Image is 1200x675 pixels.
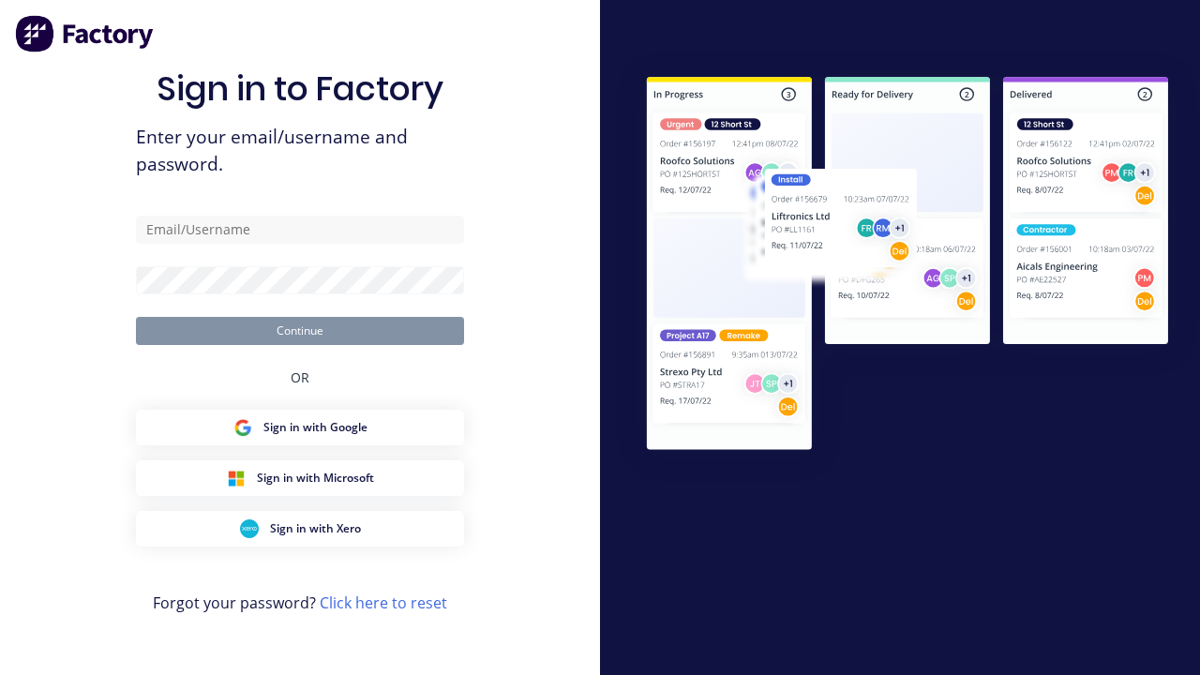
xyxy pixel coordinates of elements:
img: Factory [15,15,156,52]
span: Sign in with Microsoft [257,470,374,487]
img: Google Sign in [233,418,252,437]
a: Click here to reset [320,592,447,613]
button: Google Sign inSign in with Google [136,410,464,445]
span: Forgot your password? [153,592,447,614]
span: Sign in with Google [263,419,367,436]
span: Sign in with Xero [270,520,361,537]
img: Microsoft Sign in [227,469,246,487]
img: Sign in [615,48,1200,484]
div: OR [291,345,309,410]
input: Email/Username [136,216,464,244]
button: Microsoft Sign inSign in with Microsoft [136,460,464,496]
span: Enter your email/username and password. [136,124,464,178]
button: Continue [136,317,464,345]
button: Xero Sign inSign in with Xero [136,511,464,547]
h1: Sign in to Factory [157,68,443,109]
img: Xero Sign in [240,519,259,538]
